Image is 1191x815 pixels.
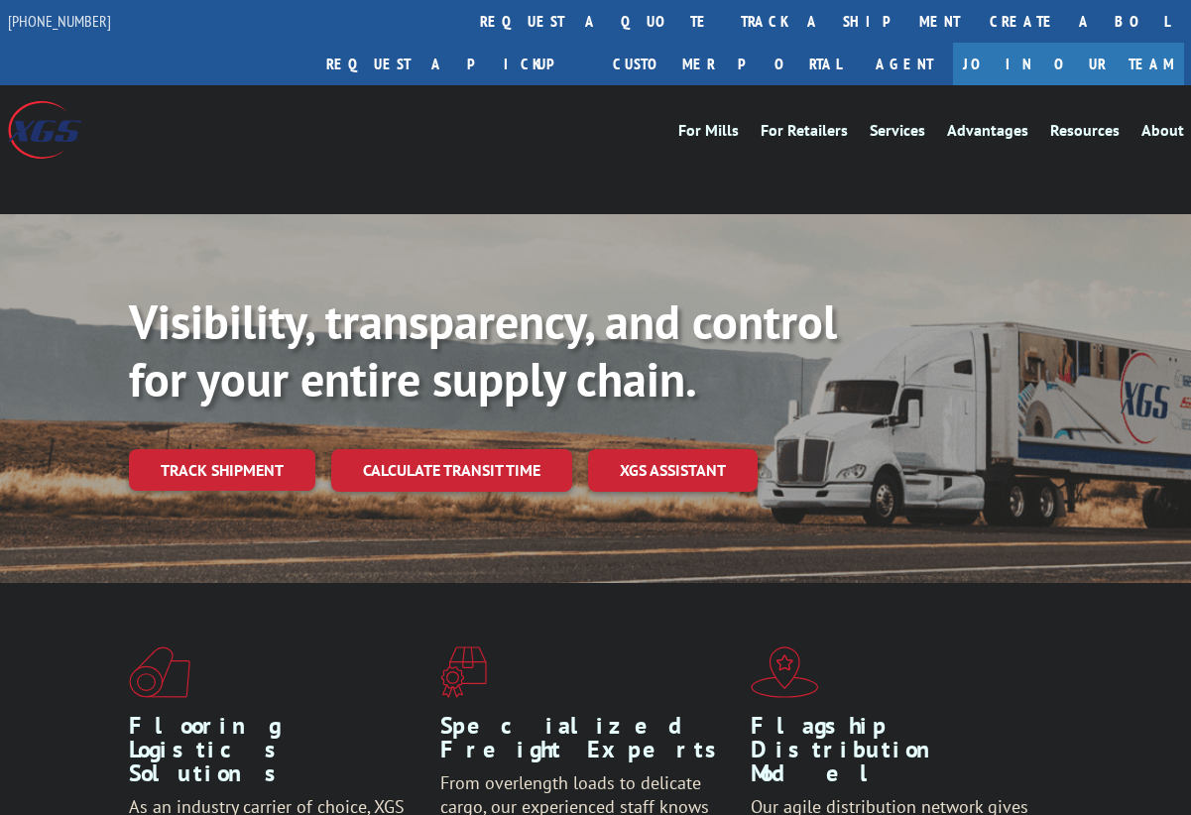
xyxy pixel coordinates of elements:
a: XGS ASSISTANT [588,449,758,492]
a: Join Our Team [953,43,1184,85]
a: About [1141,123,1184,145]
a: For Mills [678,123,739,145]
h1: Flagship Distribution Model [751,714,1047,795]
a: Request a pickup [311,43,598,85]
b: Visibility, transparency, and control for your entire supply chain. [129,291,837,409]
a: Agent [856,43,953,85]
a: For Retailers [761,123,848,145]
h1: Specialized Freight Experts [440,714,737,771]
a: Resources [1050,123,1120,145]
a: Track shipment [129,449,315,491]
a: Advantages [947,123,1028,145]
a: Customer Portal [598,43,856,85]
h1: Flooring Logistics Solutions [129,714,425,795]
a: [PHONE_NUMBER] [8,11,111,31]
a: Calculate transit time [331,449,572,492]
img: xgs-icon-flagship-distribution-model-red [751,646,819,698]
img: xgs-icon-focused-on-flooring-red [440,646,487,698]
a: Services [870,123,925,145]
img: xgs-icon-total-supply-chain-intelligence-red [129,646,190,698]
